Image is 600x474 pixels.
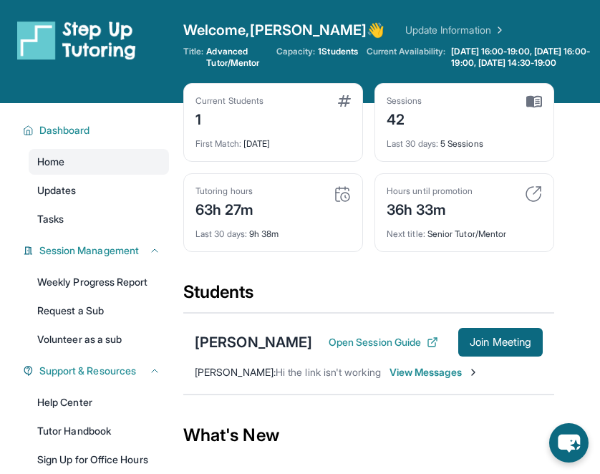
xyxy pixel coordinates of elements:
[29,206,169,232] a: Tasks
[39,364,136,378] span: Support & Resources
[37,155,64,169] span: Home
[329,335,438,349] button: Open Session Guide
[195,228,247,239] span: Last 30 days :
[39,243,139,258] span: Session Management
[318,46,358,57] span: 1 Students
[387,185,473,197] div: Hours until promotion
[195,366,276,378] span: [PERSON_NAME] :
[387,95,422,107] div: Sessions
[34,364,160,378] button: Support & Resources
[195,185,254,197] div: Tutoring hours
[367,46,445,69] span: Current Availability:
[405,23,505,37] a: Update Information
[29,447,169,473] a: Sign Up for Office Hours
[29,298,169,324] a: Request a Sub
[195,138,241,149] span: First Match :
[183,46,203,69] span: Title:
[451,46,597,69] span: [DATE] 16:00-19:00, [DATE] 16:00-19:00, [DATE] 14:30-19:00
[195,332,312,352] div: [PERSON_NAME]
[183,20,385,40] span: Welcome, [PERSON_NAME] 👋
[526,95,542,108] img: card
[195,220,351,240] div: 9h 38m
[29,178,169,203] a: Updates
[387,220,542,240] div: Senior Tutor/Mentor
[387,138,438,149] span: Last 30 days :
[206,46,267,69] span: Advanced Tutor/Mentor
[334,185,351,203] img: card
[387,197,473,220] div: 36h 33m
[525,185,542,203] img: card
[491,23,505,37] img: Chevron Right
[34,243,160,258] button: Session Management
[549,423,589,463] button: chat-button
[183,281,554,312] div: Students
[17,20,136,60] img: logo
[29,149,169,175] a: Home
[338,95,351,107] img: card
[448,46,600,69] a: [DATE] 16:00-19:00, [DATE] 16:00-19:00, [DATE] 14:30-19:00
[37,183,77,198] span: Updates
[195,107,263,130] div: 1
[37,212,64,226] span: Tasks
[39,123,90,137] span: Dashboard
[29,418,169,444] a: Tutor Handbook
[468,367,479,378] img: Chevron-Right
[387,107,422,130] div: 42
[387,228,425,239] span: Next title :
[195,95,263,107] div: Current Students
[276,46,316,57] span: Capacity:
[29,390,169,415] a: Help Center
[29,327,169,352] a: Volunteer as a sub
[458,328,543,357] button: Join Meeting
[29,269,169,295] a: Weekly Progress Report
[387,130,542,150] div: 5 Sessions
[183,404,554,467] div: What's New
[276,366,381,378] span: Hi the link isn't working
[34,123,160,137] button: Dashboard
[195,197,254,220] div: 63h 27m
[470,338,531,347] span: Join Meeting
[195,130,351,150] div: [DATE]
[389,365,479,379] span: View Messages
